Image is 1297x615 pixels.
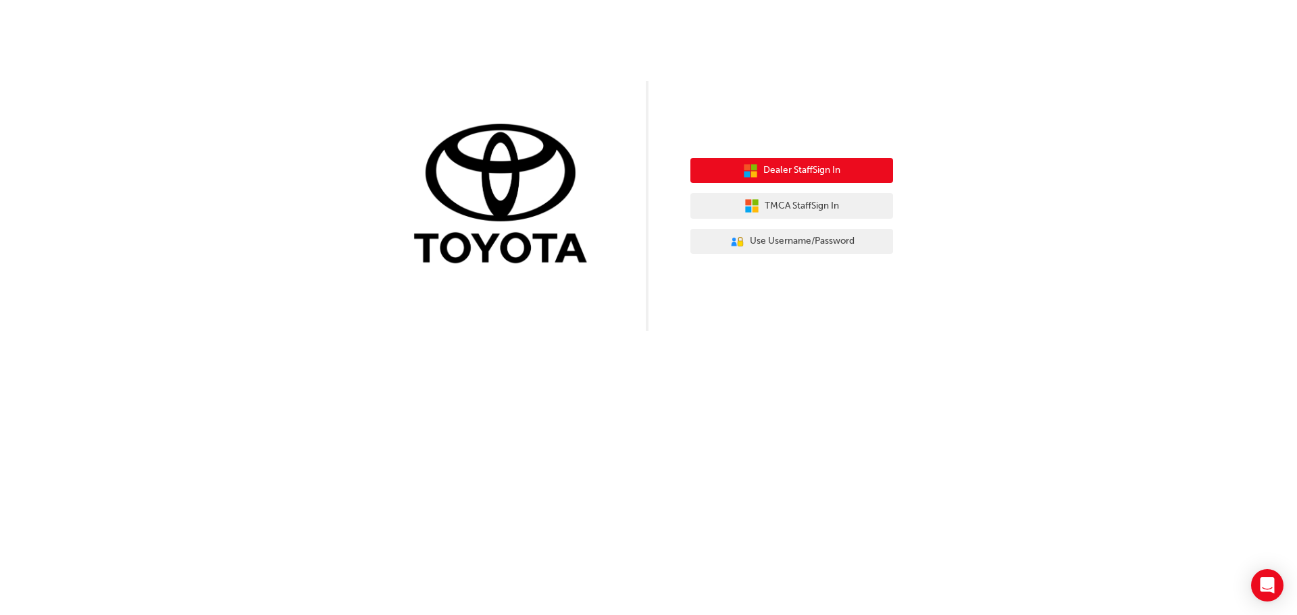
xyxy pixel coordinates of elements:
button: TMCA StaffSign In [690,193,893,219]
span: TMCA Staff Sign In [765,198,839,214]
button: Dealer StaffSign In [690,158,893,184]
button: Use Username/Password [690,229,893,255]
img: Trak [404,121,607,270]
span: Use Username/Password [750,234,855,249]
div: Open Intercom Messenger [1251,569,1283,601]
span: Dealer Staff Sign In [763,163,840,178]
